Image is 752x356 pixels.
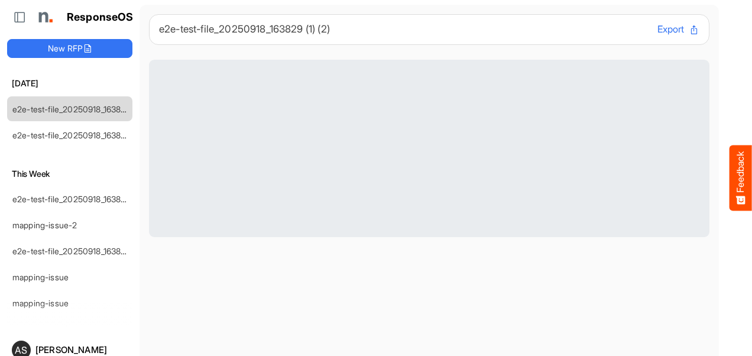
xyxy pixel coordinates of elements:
[12,298,69,308] a: mapping-issue
[7,77,132,90] h6: [DATE]
[7,39,132,58] button: New RFP
[159,24,648,34] h6: e2e-test-file_20250918_163829 (1) (2)
[12,130,153,140] a: e2e-test-file_20250918_163829 (1) (2)
[12,194,141,204] a: e2e-test-file_20250918_163829 (1)
[15,345,27,355] span: AS
[12,272,69,282] a: mapping-issue
[12,220,77,230] a: mapping-issue-2
[67,11,134,24] h1: ResponseOS
[730,145,752,211] button: Feedback
[33,5,56,29] img: Northell
[12,104,153,114] a: e2e-test-file_20250918_163829 (1) (2)
[35,345,128,354] div: [PERSON_NAME]
[12,246,141,256] a: e2e-test-file_20250918_163829 (1)
[657,22,699,37] button: Export
[149,60,709,237] div: Loading RFP
[7,167,132,180] h6: This Week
